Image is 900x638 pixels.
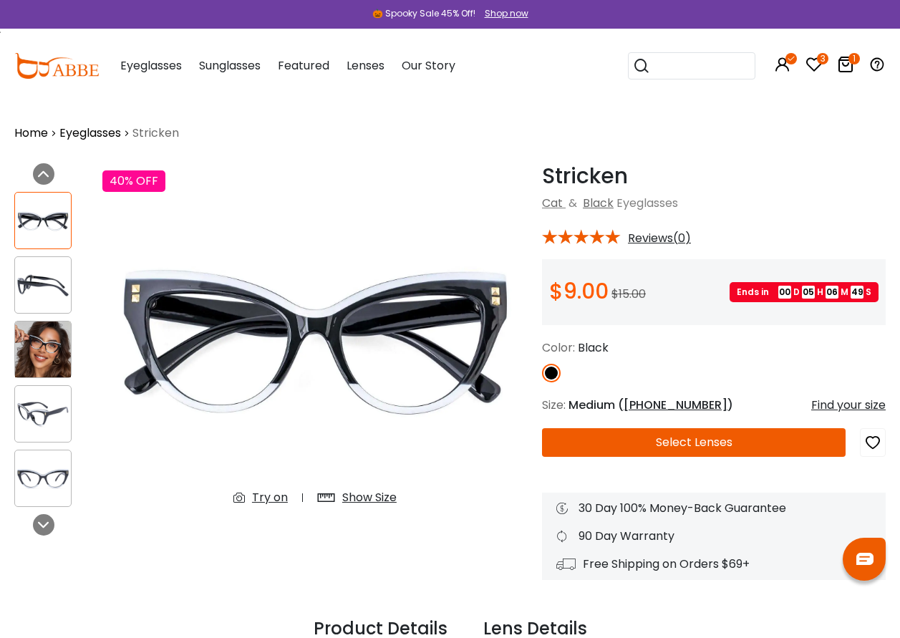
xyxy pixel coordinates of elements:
span: Size: [542,397,566,413]
span: Eyeglasses [616,195,678,211]
span: D [793,286,800,299]
span: Ends in [737,286,776,299]
img: Stricken Black Plastic Eyeglasses , UniversalBridgeFit Frames from ABBE Glasses [15,207,71,235]
span: [PHONE_NUMBER] [624,397,727,413]
div: Shop now [485,7,528,20]
a: Home [14,125,48,142]
a: 1 [837,59,854,75]
span: Lenses [347,57,384,74]
span: 05 [802,286,815,299]
div: 🎃 Spooky Sale 45% Off! [372,7,475,20]
img: Stricken Black Plastic Eyeglasses , UniversalBridgeFit Frames from ABBE Glasses [102,163,528,518]
span: Eyeglasses [120,57,182,74]
span: $15.00 [611,286,646,302]
span: S [866,286,871,299]
img: abbeglasses.com [14,53,99,79]
img: Stricken Black Plastic Eyeglasses , UniversalBridgeFit Frames from ABBE Glasses [15,271,71,299]
div: 90 Day Warranty [556,528,871,545]
button: Select Lenses [542,428,846,457]
img: Stricken Black Plastic Eyeglasses , UniversalBridgeFit Frames from ABBE Glasses [15,465,71,493]
div: Try on [252,489,288,506]
a: Cat [542,195,563,211]
a: 3 [805,59,823,75]
span: Black [578,339,609,356]
div: Find your size [811,397,886,414]
span: & [566,195,580,211]
span: $9.00 [549,276,609,306]
div: Free Shipping on Orders $69+ [556,556,871,573]
span: Medium ( ) [568,397,733,413]
i: 1 [848,53,860,64]
span: 49 [851,286,863,299]
div: Show Size [342,489,397,506]
a: Shop now [478,7,528,19]
span: Featured [278,57,329,74]
div: 40% OFF [102,170,165,192]
span: 00 [778,286,791,299]
span: M [841,286,848,299]
span: Sunglasses [199,57,261,74]
img: Stricken Black Plastic Eyeglasses , UniversalBridgeFit Frames from ABBE Glasses [15,322,71,377]
i: 3 [817,53,828,64]
a: Black [583,195,614,211]
span: Stricken [132,125,179,142]
img: chat [856,553,874,565]
span: 06 [826,286,838,299]
div: 30 Day 100% Money-Back Guarantee [556,500,871,517]
span: Our Story [402,57,455,74]
span: Reviews(0) [628,232,691,245]
h1: Stricken [542,163,886,189]
span: Color: [542,339,575,356]
img: Stricken Black Plastic Eyeglasses , UniversalBridgeFit Frames from ABBE Glasses [15,400,71,428]
span: H [817,286,823,299]
a: Eyeglasses [59,125,121,142]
